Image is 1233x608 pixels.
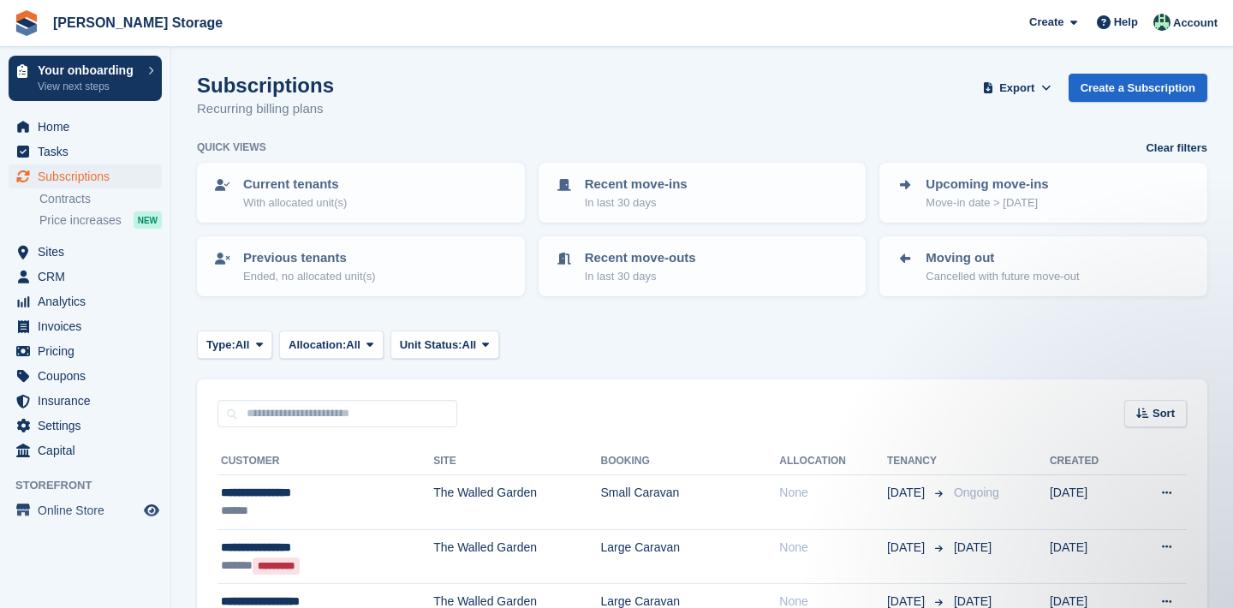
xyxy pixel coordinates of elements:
span: Allocation: [289,337,346,354]
a: menu [9,438,162,462]
p: Move-in date > [DATE] [926,194,1048,212]
span: Sites [38,240,140,264]
span: Coupons [38,364,140,388]
th: Allocation [779,448,887,475]
td: [DATE] [1050,475,1129,530]
p: Previous tenants [243,248,376,268]
th: Tenancy [887,448,947,475]
span: Unit Status: [400,337,462,354]
div: NEW [134,212,162,229]
span: Storefront [15,477,170,494]
span: [DATE] [887,484,928,502]
span: All [462,337,477,354]
span: Help [1114,14,1138,31]
td: [DATE] [1050,529,1129,584]
button: Export [980,74,1055,102]
a: Contracts [39,191,162,207]
span: Online Store [38,498,140,522]
span: Type: [206,337,235,354]
p: Upcoming move-ins [926,175,1048,194]
span: Tasks [38,140,140,164]
button: Unit Status: All [390,331,499,359]
img: Nicholas Pain [1153,14,1170,31]
a: menu [9,265,162,289]
span: All [235,337,250,354]
a: menu [9,498,162,522]
td: Small Caravan [600,475,779,530]
span: Capital [38,438,140,462]
a: menu [9,389,162,413]
td: The Walled Garden [433,475,600,530]
div: None [779,539,887,557]
a: menu [9,414,162,438]
p: In last 30 days [585,268,696,285]
p: Recent move-outs [585,248,696,268]
img: stora-icon-8386f47178a22dfd0bd8f6a31ec36ba5ce8667c1dd55bd0f319d3a0aa187defe.svg [14,10,39,36]
span: [DATE] [954,540,992,554]
a: menu [9,289,162,313]
span: Price increases [39,212,122,229]
span: Home [38,115,140,139]
div: None [779,484,887,502]
a: Current tenants With allocated unit(s) [199,164,523,221]
span: Export [999,80,1034,97]
p: With allocated unit(s) [243,194,347,212]
p: In last 30 days [585,194,688,212]
p: Recent move-ins [585,175,688,194]
span: Insurance [38,389,140,413]
a: Your onboarding View next steps [9,56,162,101]
a: Recent move-outs In last 30 days [540,238,865,295]
span: Account [1173,15,1218,32]
span: Create [1029,14,1063,31]
a: menu [9,339,162,363]
a: Clear filters [1146,140,1207,157]
a: menu [9,115,162,139]
span: [DATE] [954,594,992,608]
p: Cancelled with future move-out [926,268,1079,285]
a: [PERSON_NAME] Storage [46,9,229,37]
p: Current tenants [243,175,347,194]
a: Previous tenants Ended, no allocated unit(s) [199,238,523,295]
span: Sort [1153,405,1175,422]
a: menu [9,240,162,264]
p: Ended, no allocated unit(s) [243,268,376,285]
th: Customer [217,448,433,475]
span: Analytics [38,289,140,313]
span: Invoices [38,314,140,338]
p: Recurring billing plans [197,99,334,119]
a: menu [9,314,162,338]
h1: Subscriptions [197,74,334,97]
td: The Walled Garden [433,529,600,584]
button: Type: All [197,331,272,359]
a: menu [9,140,162,164]
th: Site [433,448,600,475]
p: View next steps [38,79,140,94]
span: Settings [38,414,140,438]
a: Price increases NEW [39,211,162,229]
th: Created [1050,448,1129,475]
a: menu [9,164,162,188]
p: Your onboarding [38,64,140,76]
span: [DATE] [887,539,928,557]
th: Booking [600,448,779,475]
span: CRM [38,265,140,289]
span: Subscriptions [38,164,140,188]
span: Pricing [38,339,140,363]
a: menu [9,364,162,388]
span: Ongoing [954,486,999,499]
a: Upcoming move-ins Move-in date > [DATE] [881,164,1206,221]
a: Recent move-ins In last 30 days [540,164,865,221]
p: Moving out [926,248,1079,268]
a: Moving out Cancelled with future move-out [881,238,1206,295]
button: Allocation: All [279,331,384,359]
td: Large Caravan [600,529,779,584]
h6: Quick views [197,140,266,155]
a: Create a Subscription [1069,74,1207,102]
span: All [346,337,360,354]
a: Preview store [141,500,162,521]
